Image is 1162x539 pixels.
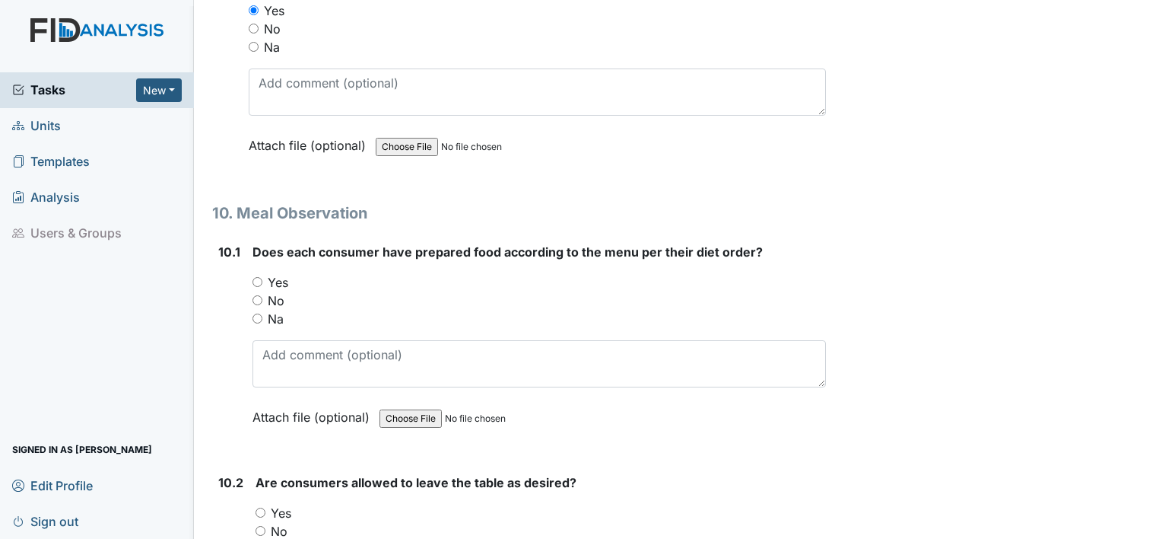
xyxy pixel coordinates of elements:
button: New [136,78,182,102]
label: Attach file (optional) [249,128,372,155]
label: No [264,20,281,38]
span: Analysis [12,186,80,209]
label: Na [268,310,284,328]
input: Na [249,42,259,52]
span: Signed in as [PERSON_NAME] [12,438,152,461]
span: Sign out [12,509,78,533]
span: Edit Profile [12,474,93,497]
span: Templates [12,150,90,174]
label: No [268,292,284,310]
input: Na [252,314,262,324]
input: No [249,24,259,33]
label: 10.1 [218,243,240,261]
input: Yes [256,508,265,518]
span: Are consumers allowed to leave the table as desired? [256,475,576,490]
label: 10.2 [218,474,243,492]
label: Attach file (optional) [252,400,376,426]
input: Yes [252,277,262,287]
a: Tasks [12,81,136,99]
input: No [256,526,265,536]
h1: 10. Meal Observation [212,202,826,225]
input: Yes [249,5,259,15]
input: No [252,295,262,305]
label: Yes [268,273,288,292]
label: Yes [271,504,291,522]
span: Units [12,114,61,138]
label: Na [264,38,280,56]
label: Yes [264,2,284,20]
span: Does each consumer have prepared food according to the menu per their diet order? [252,244,763,260]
